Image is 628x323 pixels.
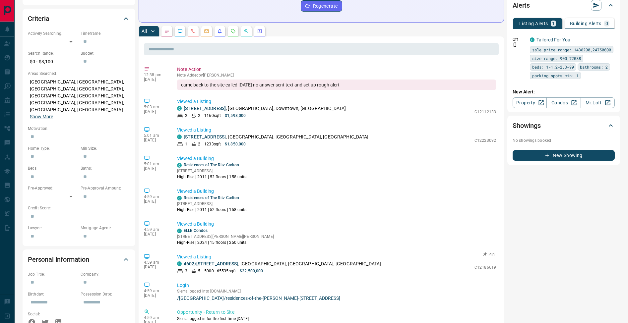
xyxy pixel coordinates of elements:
p: 3 [185,268,187,274]
p: All [142,29,147,33]
a: [STREET_ADDRESS] [184,134,226,139]
p: [DATE] [144,138,167,142]
h2: Criteria [28,13,49,24]
button: Show More [30,113,53,120]
p: Viewed a Building [177,221,496,228]
svg: Agent Actions [257,28,262,34]
p: Pre-Approval Amount: [81,185,130,191]
p: Building Alerts [570,21,601,26]
div: condos.ca [177,229,182,233]
p: Viewed a Building [177,188,496,195]
p: No showings booked [513,137,615,143]
p: 5000 - 65535 sqft [204,268,236,274]
p: Sierra logged into [DOMAIN_NAME] [177,289,496,294]
p: Baths: [81,165,130,171]
p: [DATE] [144,232,167,237]
p: , [GEOGRAPHIC_DATA], Downtown, [GEOGRAPHIC_DATA] [184,105,346,112]
p: Search Range: [28,50,77,56]
p: Beds: [28,165,77,171]
p: C12112133 [474,109,496,115]
div: Personal Information [28,251,130,267]
p: [DATE] [144,265,167,269]
p: Actively Searching: [28,30,77,36]
p: [STREET_ADDRESS] [177,201,247,207]
p: [STREET_ADDRESS][PERSON_NAME][PERSON_NAME] [177,234,274,240]
p: Mortgage Agent: [81,225,130,231]
div: condos.ca [177,163,182,168]
p: 2 [198,113,200,119]
p: 5 [198,268,200,274]
div: condos.ca [177,196,182,200]
p: Credit Score: [28,205,130,211]
a: /[GEOGRAPHIC_DATA]/residences-of-the-[PERSON_NAME]-[STREET_ADDRESS] [177,296,496,301]
svg: Push Notification Only [513,42,517,47]
p: Birthday: [28,291,77,297]
p: 4:59 am [144,227,167,232]
p: 5:01 am [144,162,167,166]
p: 1160 sqft [204,113,221,119]
p: Viewed a Building [177,155,496,162]
p: Company: [81,271,130,277]
p: Viewed a Listing [177,98,496,105]
p: High-Rise | 2011 | 52 floors | 158 units [177,207,247,213]
p: Budget: [81,50,130,56]
p: Login [177,282,496,289]
p: Social: [28,311,77,317]
p: 2 [185,113,187,119]
p: Note Added by [PERSON_NAME] [177,73,496,78]
p: C12223092 [474,137,496,143]
div: condos.ca [177,135,182,139]
p: 12:38 pm [144,73,167,77]
p: Job Title: [28,271,77,277]
p: $1,598,000 [225,113,246,119]
a: Residences of The Ritz Carlton [184,163,239,167]
p: [DATE] [144,109,167,114]
svg: Opportunities [244,28,249,34]
button: Regenerate [301,0,342,12]
span: parking spots min: 1 [532,72,579,79]
p: Viewed a Listing [177,127,496,134]
span: sale price range: 1438200,24750000 [532,46,611,53]
p: Note Action [177,66,496,73]
svg: Calls [191,28,196,34]
p: [DATE] [144,293,167,298]
svg: Lead Browsing Activity [177,28,183,34]
a: Tailored For You [536,37,570,42]
p: Min Size: [81,145,130,151]
p: 2 [198,141,200,147]
p: Home Type: [28,145,77,151]
p: [DATE] [144,166,167,171]
div: condos.ca [530,37,534,42]
a: ELLE Condos [184,228,208,233]
a: 4602/[STREET_ADDRESS] [184,261,238,266]
p: Sierra logged in for the first time [DATE] [177,316,496,322]
p: 1233 sqft [204,141,221,147]
p: Possession Date: [81,291,130,297]
p: Timeframe: [81,30,130,36]
p: , [GEOGRAPHIC_DATA], [GEOGRAPHIC_DATA], [GEOGRAPHIC_DATA] [184,134,369,140]
svg: Listing Alerts [217,28,222,34]
a: Property [513,97,547,108]
button: New Showing [513,150,615,161]
p: New Alert: [513,88,615,95]
p: Areas Searched: [28,71,130,77]
p: Opportunity - Return to Site [177,309,496,316]
p: $1,850,000 [225,141,246,147]
div: condos.ca [177,261,182,266]
span: bathrooms: 2 [580,64,608,70]
svg: Notes [164,28,169,34]
p: Motivation: [28,126,130,132]
p: [STREET_ADDRESS] [177,168,247,174]
span: size range: 900,72088 [532,55,581,62]
p: 4:59 am [144,315,167,320]
div: came back to the site called [DATE] no answer sent text and set up rough alert [177,80,496,90]
p: 5:01 am [144,133,167,138]
div: Showings [513,118,615,134]
p: [DATE] [144,199,167,204]
p: , [GEOGRAPHIC_DATA], [GEOGRAPHIC_DATA], [GEOGRAPHIC_DATA] [184,260,381,267]
div: condos.ca [177,106,182,111]
p: $22,500,000 [240,268,263,274]
p: 4:59 am [144,289,167,293]
p: High-Rise | 2011 | 52 floors | 158 units [177,174,247,180]
p: Off [513,36,526,42]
